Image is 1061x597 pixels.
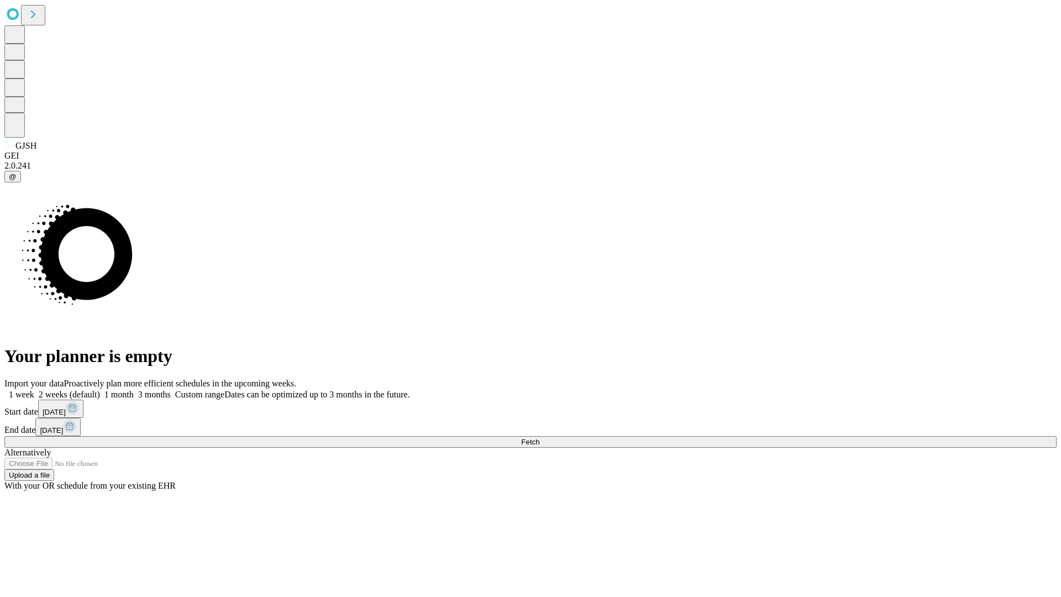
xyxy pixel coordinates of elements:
span: [DATE] [43,408,66,416]
button: @ [4,171,21,182]
span: Dates can be optimized up to 3 months in the future. [224,390,409,399]
button: Fetch [4,436,1057,448]
span: 1 week [9,390,34,399]
span: [DATE] [40,426,63,434]
span: 2 weeks (default) [39,390,100,399]
span: Alternatively [4,448,51,457]
button: [DATE] [35,418,81,436]
span: 1 month [104,390,134,399]
button: Upload a file [4,469,54,481]
span: 3 months [138,390,171,399]
h1: Your planner is empty [4,346,1057,366]
span: With your OR schedule from your existing EHR [4,481,176,490]
span: Fetch [521,438,539,446]
span: Custom range [175,390,224,399]
button: [DATE] [38,400,83,418]
span: Proactively plan more efficient schedules in the upcoming weeks. [64,379,296,388]
div: Start date [4,400,1057,418]
span: @ [9,172,17,181]
span: Import your data [4,379,64,388]
div: GEI [4,151,1057,161]
span: GJSH [15,141,36,150]
div: End date [4,418,1057,436]
div: 2.0.241 [4,161,1057,171]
